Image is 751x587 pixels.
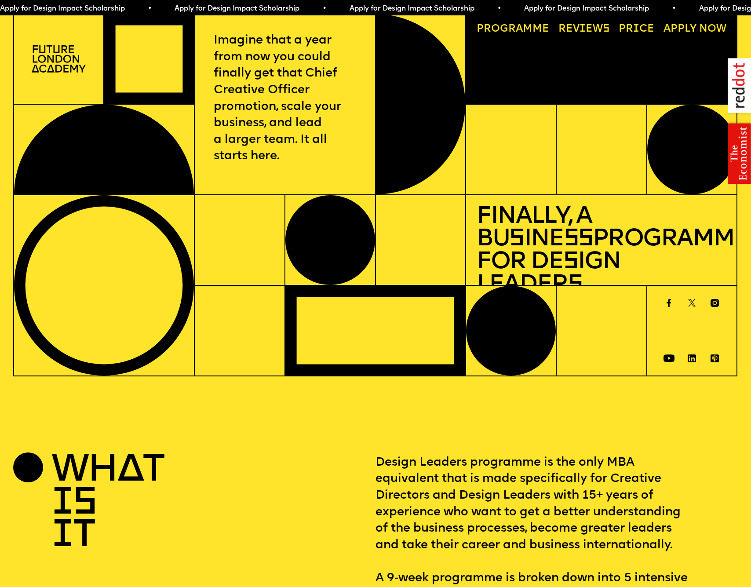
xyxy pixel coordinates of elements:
[553,19,615,40] a: Reviews
[664,24,671,34] span: A
[477,206,726,297] h1: Finally, a Bu ine Programme for De ign Leader
[568,273,582,297] span: s
[672,5,676,12] span: •
[51,455,112,553] h2: WHAT IS IT
[497,5,501,12] span: •
[214,33,356,165] p: Imagine that a year from now you could finally get that Chief Creative Officer promotion, scale y...
[322,5,326,12] span: •
[613,19,660,40] a: Price
[564,227,593,252] span: ss
[509,227,524,252] span: s
[516,24,523,34] span: a
[148,5,152,12] span: •
[471,19,554,40] a: Programme
[658,19,732,40] a: Apply now
[563,250,578,274] span: s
